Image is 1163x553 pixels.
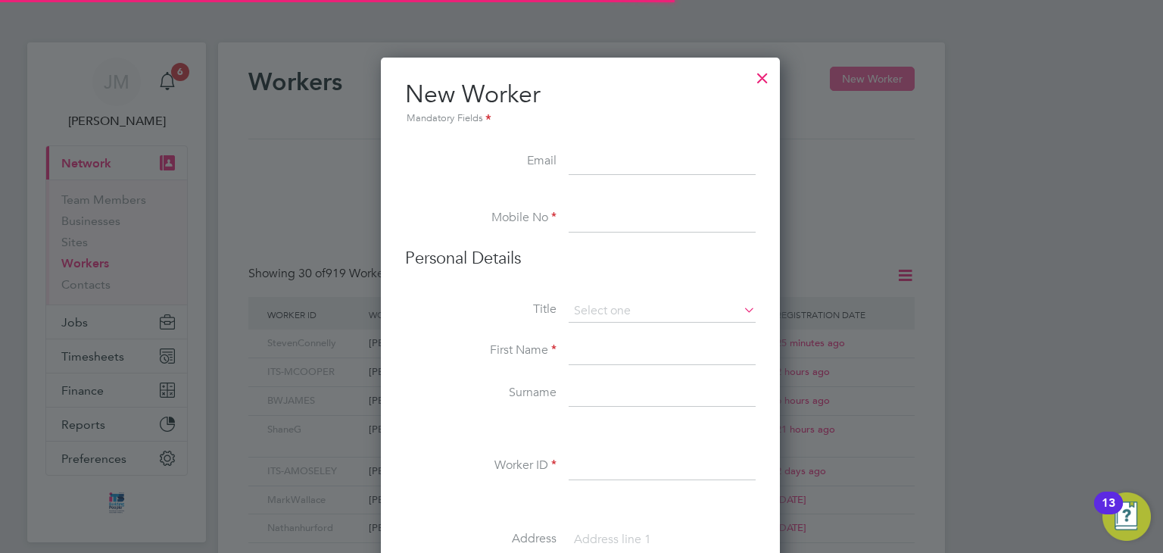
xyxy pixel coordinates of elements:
label: Mobile No [405,210,557,226]
div: Mandatory Fields [405,111,756,127]
button: Open Resource Center, 13 new notifications [1102,492,1151,541]
label: Worker ID [405,458,557,473]
label: Email [405,153,557,169]
h2: New Worker [405,79,756,127]
label: Surname [405,385,557,401]
input: Select one [569,300,756,323]
label: Title [405,301,557,317]
h3: Personal Details [405,248,756,270]
label: First Name [405,342,557,358]
label: Address [405,531,557,547]
div: 13 [1102,503,1115,523]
